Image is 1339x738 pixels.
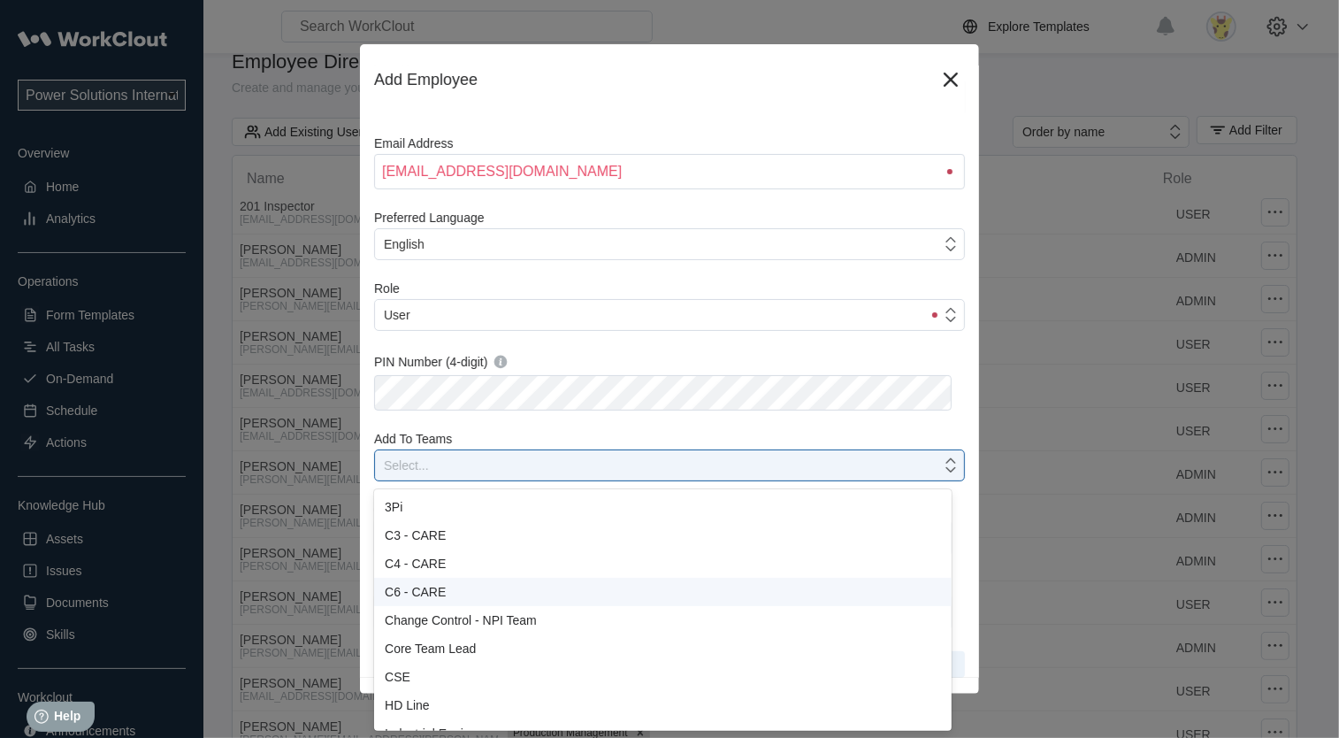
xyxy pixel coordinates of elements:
div: User [384,308,410,322]
div: C3 - CARE [385,528,941,542]
div: Core Team Lead [385,642,941,656]
input: Enter your email [374,154,965,189]
div: C6 - CARE [385,585,941,599]
label: Email Address [374,136,965,154]
div: C4 - CARE [385,557,941,571]
div: CSE [385,670,941,684]
label: Role [374,281,965,299]
div: 3Pi [385,500,941,514]
label: Add To Teams [374,432,965,450]
div: English [384,237,425,251]
div: Add Employee [374,71,937,89]
div: Select... [384,458,429,473]
div: Change Control - NPI Team [385,613,941,627]
label: Preferred Language [374,211,965,228]
label: PIN Number (4-digit) [374,352,965,375]
div: HD Line [385,698,941,712]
